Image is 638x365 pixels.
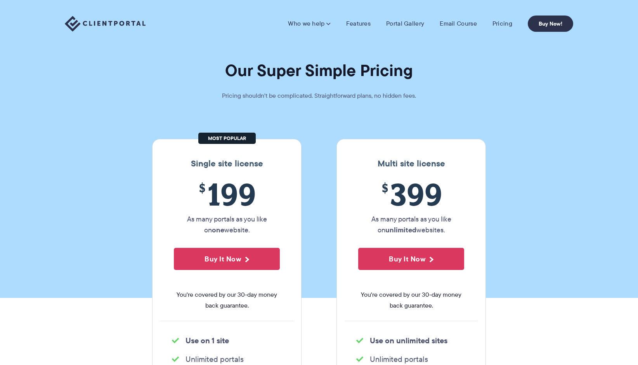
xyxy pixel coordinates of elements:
button: Buy It Now [358,248,464,270]
li: Unlimited portals [172,354,282,365]
a: Buy Now! [528,16,573,32]
a: Email Course [440,20,477,28]
li: Unlimited portals [356,354,466,365]
span: You're covered by our 30-day money back guarantee. [174,289,280,311]
p: Pricing shouldn't be complicated. Straightforward plans, no hidden fees. [203,90,435,101]
strong: Use on 1 site [186,335,229,346]
span: 399 [358,176,464,212]
span: You're covered by our 30-day money back guarantee. [358,289,464,311]
strong: unlimited [385,225,416,235]
strong: Use on unlimited sites [370,335,447,346]
p: As many portals as you like on website. [174,214,280,235]
h3: Single site license [160,159,293,169]
a: Features [346,20,371,28]
strong: one [212,225,224,235]
a: Pricing [492,20,512,28]
a: Portal Gallery [386,20,424,28]
span: 199 [174,176,280,212]
h3: Multi site license [345,159,478,169]
a: Who we help [288,20,330,28]
button: Buy It Now [174,248,280,270]
p: As many portals as you like on websites. [358,214,464,235]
